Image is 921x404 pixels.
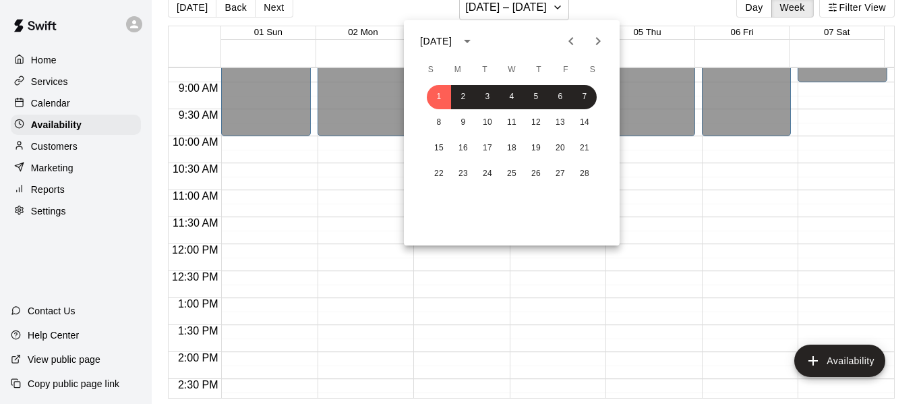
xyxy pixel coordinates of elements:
span: Thursday [527,57,551,84]
button: 3 [475,85,500,109]
button: 1 [427,85,451,109]
button: 15 [427,136,451,161]
button: 21 [572,136,597,161]
button: 19 [524,136,548,161]
button: 23 [451,162,475,186]
button: 14 [572,111,597,135]
button: 7 [572,85,597,109]
button: 8 [427,111,451,135]
button: 4 [500,85,524,109]
button: 6 [548,85,572,109]
button: 10 [475,111,500,135]
span: Monday [446,57,470,84]
span: Wednesday [500,57,524,84]
button: 22 [427,162,451,186]
button: calendar view is open, switch to year view [456,30,479,53]
button: 26 [524,162,548,186]
button: 16 [451,136,475,161]
button: Previous month [558,28,585,55]
span: Friday [554,57,578,84]
span: Sunday [419,57,443,84]
button: 5 [524,85,548,109]
button: 12 [524,111,548,135]
button: 13 [548,111,572,135]
button: Next month [585,28,612,55]
button: 28 [572,162,597,186]
span: Tuesday [473,57,497,84]
button: 20 [548,136,572,161]
button: 27 [548,162,572,186]
button: 9 [451,111,475,135]
button: 18 [500,136,524,161]
span: Saturday [581,57,605,84]
button: 2 [451,85,475,109]
button: 11 [500,111,524,135]
button: 24 [475,162,500,186]
button: 25 [500,162,524,186]
button: 17 [475,136,500,161]
div: [DATE] [420,34,452,49]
